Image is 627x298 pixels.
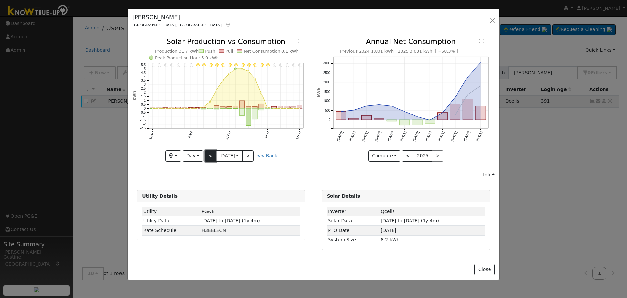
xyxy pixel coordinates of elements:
[479,85,482,87] circle: onclick=""
[352,109,355,112] circle: onclick=""
[132,13,231,22] h5: [PERSON_NAME]
[368,150,401,162] button: Compare
[483,171,495,178] div: Info
[438,131,445,142] text: [DATE]
[361,131,369,142] text: [DATE]
[381,209,395,214] span: ID: 479, authorized: 08/21/24
[329,118,330,122] text: 0
[340,110,342,113] circle: onclick=""
[374,131,381,142] text: [DATE]
[387,120,397,122] rect: onclick=""
[437,113,447,120] rect: onclick=""
[390,105,393,108] circle: onclick=""
[225,22,231,27] a: Map
[202,218,260,223] span: [DATE] to [DATE] (1y 4m)
[323,71,330,75] text: 2500
[463,99,473,120] rect: onclick=""
[441,112,444,114] circle: onclick=""
[413,150,432,162] button: 2025
[327,207,380,216] td: Inverter
[381,237,400,242] span: 8.2 kWh
[479,61,482,64] circle: onclick=""
[317,88,321,97] text: kWh
[387,131,394,142] text: [DATE]
[467,76,469,78] circle: onclick=""
[463,131,470,142] text: [DATE]
[365,105,368,107] circle: onclick=""
[142,193,178,199] strong: Utility Details
[323,90,330,94] text: 1500
[381,228,396,233] span: [DATE]
[327,235,380,245] td: System Size
[425,120,435,124] rect: onclick=""
[475,131,483,142] text: [DATE]
[336,131,344,142] text: [DATE]
[323,62,330,65] text: 3000
[142,226,201,235] td: Rate Schedule
[398,49,458,54] text: 2025 3,031 kWh [ +68.3% ]
[348,131,356,142] text: [DATE]
[327,226,380,235] td: PTO Date
[142,207,201,216] td: Utility
[412,120,422,125] rect: onclick=""
[474,264,494,275] button: Close
[425,131,432,142] text: [DATE]
[336,112,346,120] rect: onclick=""
[475,106,486,120] rect: onclick=""
[325,109,330,113] text: 500
[450,104,460,120] rect: onclick=""
[348,119,359,120] rect: onclick=""
[399,120,410,125] rect: onclick=""
[450,131,458,142] text: [DATE]
[381,218,439,223] span: [DATE] to [DATE] (1y 4m)
[399,131,407,142] text: [DATE]
[416,115,418,118] circle: onclick=""
[132,23,222,27] span: [GEOGRAPHIC_DATA], [GEOGRAPHIC_DATA]
[454,96,457,99] circle: onclick=""
[361,116,371,120] rect: onclick=""
[202,228,226,233] span: J
[374,119,384,120] rect: onclick=""
[366,37,456,45] text: Annual Net Consumption
[323,99,330,103] text: 1000
[202,209,215,214] span: ID: 14722199, authorized: 07/30/24
[454,114,457,116] circle: onclick=""
[142,216,201,226] td: Utility Data
[403,110,406,113] circle: onclick=""
[323,80,330,84] text: 2000
[428,119,431,122] circle: onclick=""
[479,38,484,44] text: 
[402,150,413,162] button: <
[327,193,360,199] strong: Solar Details
[340,49,394,54] text: Previous 2024 1,801 kWh
[327,216,380,226] td: Solar Data
[378,103,380,106] circle: onclick=""
[467,93,469,96] circle: onclick=""
[412,131,420,142] text: [DATE]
